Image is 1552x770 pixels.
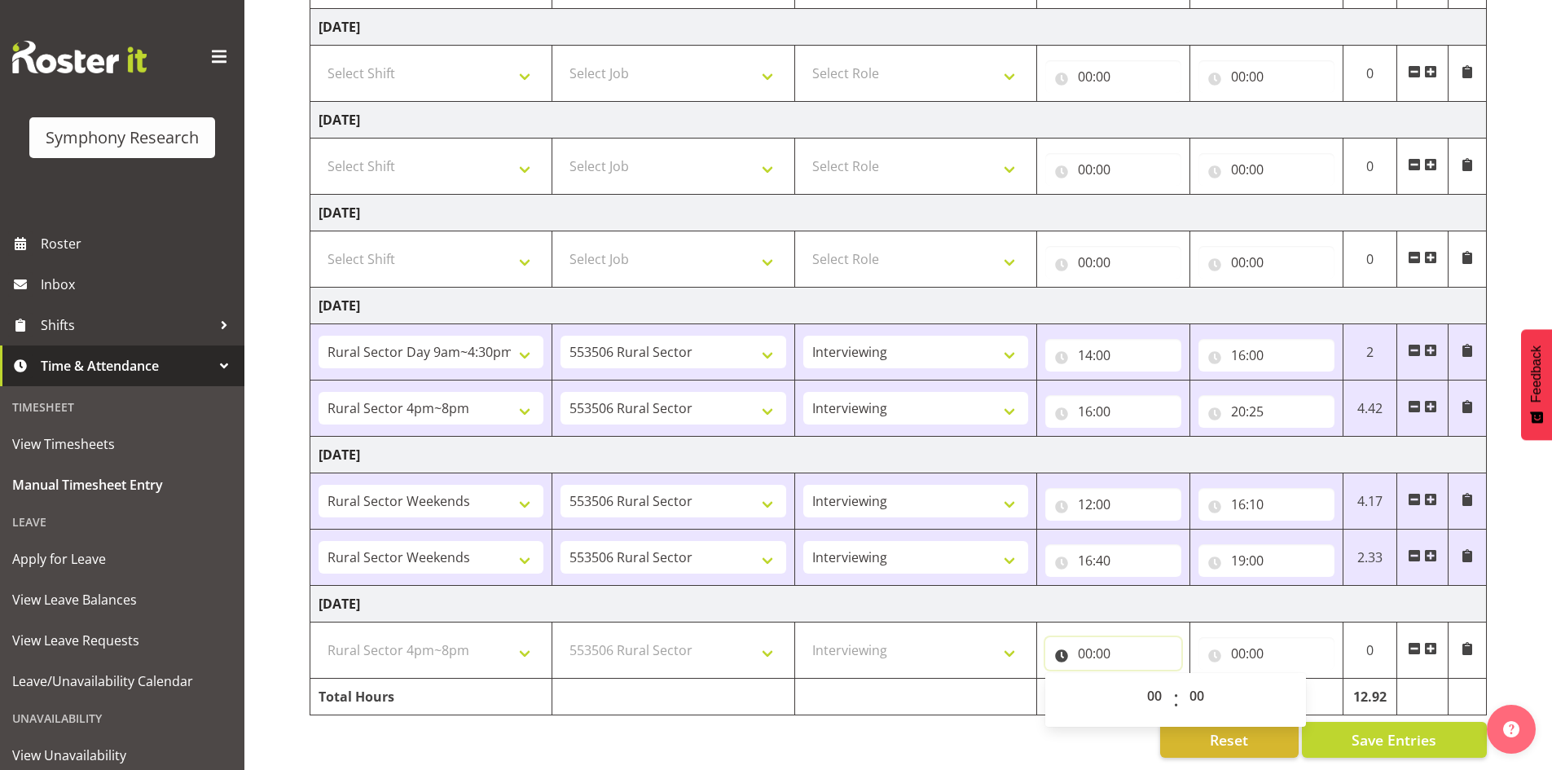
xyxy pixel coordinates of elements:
span: Leave/Unavailability Calendar [12,669,232,693]
a: View Leave Requests [4,620,240,661]
input: Click to select... [1045,246,1181,279]
input: Click to select... [1045,544,1181,577]
td: 0 [1343,139,1397,195]
button: Reset [1160,722,1299,758]
input: Click to select... [1045,488,1181,521]
td: 4.17 [1343,473,1397,530]
div: Timesheet [4,390,240,424]
input: Click to select... [1198,339,1334,372]
input: Click to select... [1045,637,1181,670]
td: 12.92 [1343,679,1397,715]
td: [DATE] [310,586,1487,623]
td: [DATE] [310,195,1487,231]
input: Click to select... [1045,339,1181,372]
span: : [1173,680,1179,720]
span: Time & Attendance [41,354,212,378]
div: Leave [4,505,240,539]
td: 0 [1343,46,1397,102]
td: [DATE] [310,288,1487,324]
img: help-xxl-2.png [1503,721,1519,737]
input: Click to select... [1198,488,1334,521]
img: Rosterit website logo [12,41,147,73]
span: Reset [1210,729,1248,750]
button: Feedback - Show survey [1521,329,1552,440]
input: Click to select... [1198,637,1334,670]
span: Roster [41,231,236,256]
span: Apply for Leave [12,547,232,571]
span: View Timesheets [12,432,232,456]
span: Save Entries [1352,729,1436,750]
td: [DATE] [310,102,1487,139]
td: [DATE] [310,437,1487,473]
span: View Unavailability [12,743,232,768]
td: [DATE] [310,9,1487,46]
td: Total Hours [310,679,552,715]
input: Click to select... [1045,60,1181,93]
input: Click to select... [1198,153,1334,186]
a: View Timesheets [4,424,240,464]
a: Manual Timesheet Entry [4,464,240,505]
input: Click to select... [1198,246,1334,279]
span: Feedback [1529,345,1544,403]
div: Unavailability [4,702,240,735]
input: Click to select... [1045,395,1181,428]
td: 2 [1343,324,1397,381]
td: 0 [1343,623,1397,679]
input: Click to select... [1045,153,1181,186]
button: Save Entries [1302,722,1487,758]
a: Apply for Leave [4,539,240,579]
span: Manual Timesheet Entry [12,473,232,497]
span: View Leave Requests [12,628,232,653]
input: Click to select... [1198,395,1334,428]
td: 0 [1343,231,1397,288]
span: Shifts [41,313,212,337]
span: View Leave Balances [12,587,232,612]
td: 4.42 [1343,381,1397,437]
a: View Leave Balances [4,579,240,620]
a: Leave/Unavailability Calendar [4,661,240,702]
td: 2.33 [1343,530,1397,586]
span: Inbox [41,272,236,297]
input: Click to select... [1198,544,1334,577]
input: Click to select... [1198,60,1334,93]
div: Symphony Research [46,125,199,150]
